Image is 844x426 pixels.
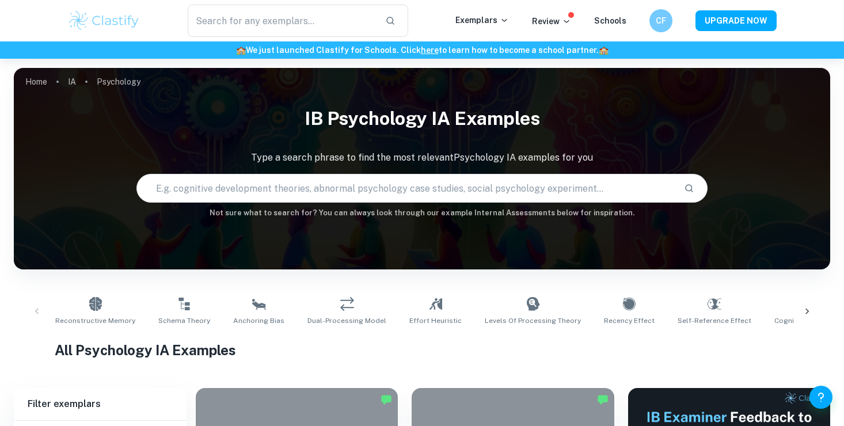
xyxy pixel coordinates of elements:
[137,172,675,204] input: E.g. cognitive development theories, abnormal psychology case studies, social psychology experime...
[55,315,135,326] span: Reconstructive Memory
[599,45,609,55] span: 🏫
[14,100,830,137] h1: IB Psychology IA examples
[14,207,830,219] h6: Not sure what to search for? You can always look through our example Internal Assessments below f...
[678,315,751,326] span: Self-Reference Effect
[455,14,509,26] p: Exemplars
[809,386,832,409] button: Help and Feedback
[55,340,789,360] h1: All Psychology IA Examples
[233,315,284,326] span: Anchoring Bias
[597,394,609,405] img: Marked
[14,388,187,420] h6: Filter exemplars
[97,75,140,88] p: Psychology
[485,315,581,326] span: Levels of Processing Theory
[532,15,571,28] p: Review
[68,74,76,90] a: IA
[679,178,699,198] button: Search
[67,9,140,32] img: Clastify logo
[307,315,386,326] span: Dual-Processing Model
[381,394,392,405] img: Marked
[604,315,655,326] span: Recency Effect
[655,14,668,27] h6: CF
[649,9,672,32] button: CF
[236,45,246,55] span: 🏫
[2,44,842,56] h6: We just launched Clastify for Schools. Click to learn how to become a school partner.
[409,315,462,326] span: Effort Heuristic
[695,10,777,31] button: UPGRADE NOW
[594,16,626,25] a: Schools
[188,5,376,37] input: Search for any exemplars...
[25,74,47,90] a: Home
[158,315,210,326] span: Schema Theory
[14,151,830,165] p: Type a search phrase to find the most relevant Psychology IA examples for you
[421,45,439,55] a: here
